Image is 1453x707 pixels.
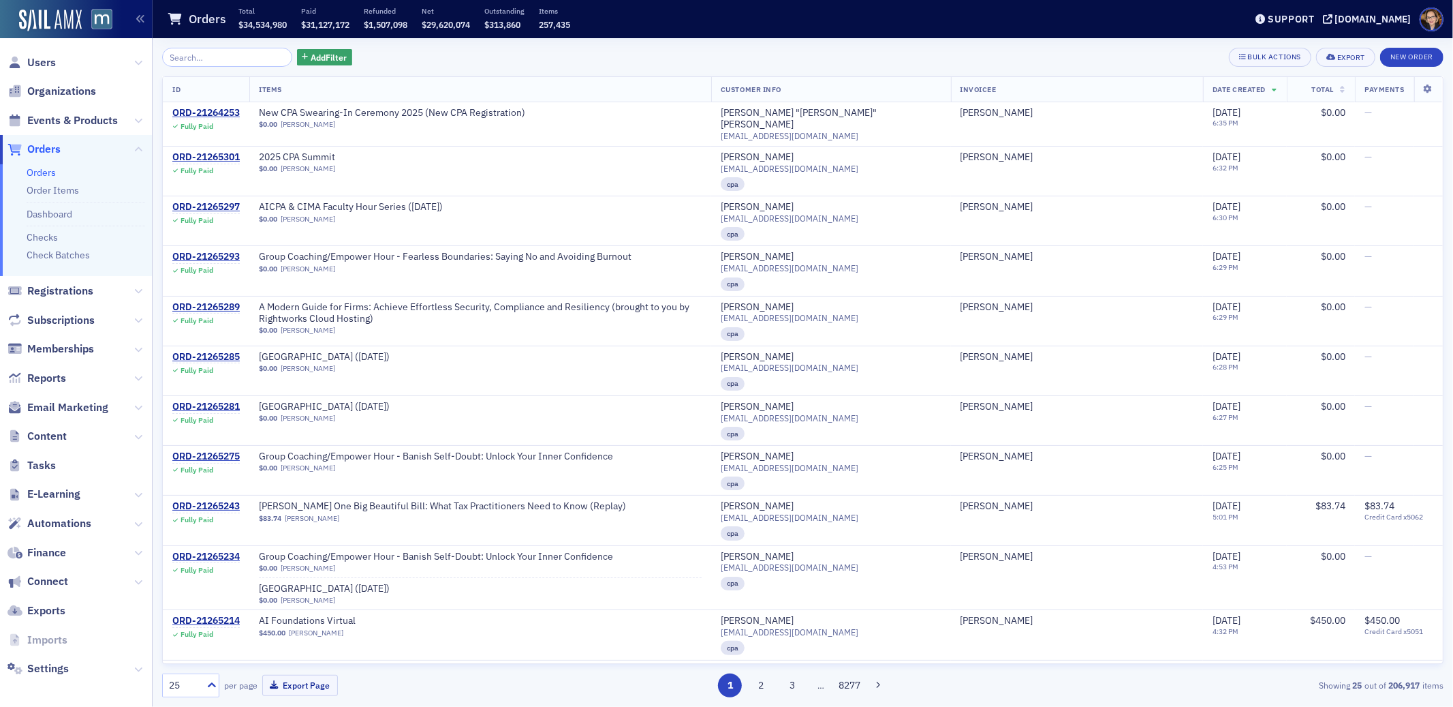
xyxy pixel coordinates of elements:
[1321,151,1345,163] span: $0.00
[7,313,95,328] a: Subscriptions
[811,679,830,691] span: …
[172,251,240,263] a: ORD-21265293
[224,679,257,691] label: per page
[721,151,794,164] a: [PERSON_NAME]
[7,458,56,473] a: Tasks
[1213,362,1238,372] time: 6:28 PM
[259,251,631,263] span: Group Coaching/Empower Hour - Fearless Boundaries: Saying No and Avoiding Burnout
[259,107,525,119] a: New CPA Swearing-In Ceremony 2025 (New CPA Registration)
[172,301,240,314] div: ORD-21265289
[1364,200,1372,213] span: —
[1312,85,1334,94] span: Total
[259,551,613,563] a: Group Coaching/Empower Hour - Banish Self-Doubt: Unlock Your Inner Confidence
[281,464,335,472] a: [PERSON_NAME]
[7,661,69,676] a: Settings
[259,451,613,463] span: Group Coaching/Empower Hour - Banish Self-Doubt: Unlock Your Inner Confidence
[281,215,335,224] a: [PERSON_NAME]
[960,201,1193,213] span: Karen Hawkins
[259,615,431,627] a: AI Foundations Virtual
[749,674,773,697] button: 2
[960,615,1193,627] span: Marc Crumback
[181,316,213,325] div: Fully Paid
[259,351,431,363] span: MACPA Town Hall (September 2025)
[281,120,335,129] a: [PERSON_NAME]
[27,55,56,70] span: Users
[960,351,1193,363] span: Karen Hawkins
[27,487,80,502] span: E-Learning
[262,675,338,696] button: Export Page
[172,401,240,413] div: ORD-21265281
[960,201,1033,213] div: [PERSON_NAME]
[960,251,1193,263] span: Karen Hawkins
[7,84,96,99] a: Organizations
[1321,106,1345,119] span: $0.00
[181,366,213,375] div: Fully Paid
[1213,450,1240,462] span: [DATE]
[1213,118,1238,127] time: 6:35 PM
[259,301,702,325] span: A Modern Guide for Firms: Achieve Effortless Security, Compliance and Resiliency (brought to you ...
[960,251,1033,263] a: [PERSON_NAME]
[960,401,1193,413] span: Karen Hawkins
[27,603,65,618] span: Exports
[172,351,240,363] a: ORD-21265285
[1213,614,1240,627] span: [DATE]
[259,500,626,513] span: Don Farmer’s One Big Beautiful Bill: What Tax Practitioners Need to Know (Replay)
[960,151,1033,164] div: [PERSON_NAME]
[259,265,277,273] span: $0.00
[189,11,226,27] h1: Orders
[960,551,1193,563] span: Bruce Reeder
[27,661,69,676] span: Settings
[960,107,1033,119] a: [PERSON_NAME]
[960,500,1193,513] span: Bruce Reeder
[27,166,56,179] a: Orders
[721,363,858,373] span: [EMAIL_ADDRESS][DOMAIN_NAME]
[7,487,80,502] a: E-Learning
[27,400,108,415] span: Email Marketing
[7,113,118,128] a: Events & Products
[1213,412,1238,422] time: 6:27 PM
[1364,250,1372,262] span: —
[19,10,82,31] img: SailAMX
[721,577,745,590] div: cpa
[1321,400,1345,412] span: $0.00
[960,401,1033,413] div: [PERSON_NAME]
[7,545,66,560] a: Finance
[27,113,118,128] span: Events & Products
[172,615,240,627] a: ORD-21265214
[364,19,407,30] span: $1,507,098
[281,414,335,423] a: [PERSON_NAME]
[1213,106,1240,119] span: [DATE]
[259,164,277,173] span: $0.00
[780,674,804,697] button: 3
[721,351,794,363] a: [PERSON_NAME]
[721,201,794,213] div: [PERSON_NAME]
[1213,200,1240,213] span: [DATE]
[1364,550,1372,562] span: —
[27,574,68,589] span: Connect
[721,551,794,563] a: [PERSON_NAME]
[181,466,213,475] div: Fully Paid
[259,583,431,595] a: [GEOGRAPHIC_DATA] ([DATE])
[7,574,68,589] a: Connect
[27,313,95,328] span: Subscriptions
[721,313,858,323] span: [EMAIL_ADDRESS][DOMAIN_NAME]
[238,6,287,16] p: Total
[721,301,794,314] div: [PERSON_NAME]
[1364,614,1400,627] span: $450.00
[7,603,65,618] a: Exports
[27,633,67,648] span: Imports
[721,177,745,191] div: cpa
[721,85,781,94] span: Customer Info
[1213,350,1240,363] span: [DATE]
[259,401,431,413] a: [GEOGRAPHIC_DATA] ([DATE])
[1229,48,1311,67] button: Bulk Actions
[172,451,240,463] a: ORD-21265275
[27,249,90,261] a: Check Batches
[721,107,941,131] div: [PERSON_NAME] "[PERSON_NAME]" [PERSON_NAME]
[259,151,431,164] span: 2025 CPA Summit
